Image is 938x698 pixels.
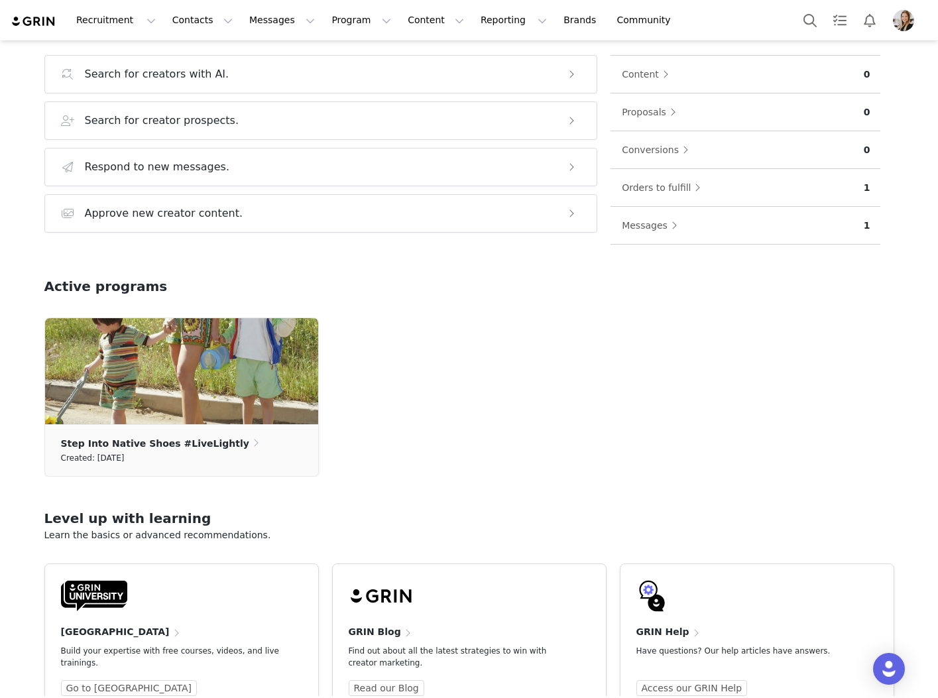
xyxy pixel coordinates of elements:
h3: Search for creators with AI. [85,66,229,82]
a: Community [609,5,685,35]
img: GRIN-help-icon.svg [636,580,668,612]
a: Access our GRIN Help [636,680,748,696]
button: Messages [241,5,323,35]
button: Orders to fulfill [621,177,707,198]
h3: Approve new creator content. [85,205,243,221]
button: Content [621,64,675,85]
h3: Search for creator prospects. [85,113,239,129]
button: Proposals [621,101,683,123]
p: Find out about all the latest strategies to win with creator marketing. [349,645,569,669]
a: Tasks [825,5,854,35]
h2: Active programs [44,276,168,296]
a: Read our Blog [349,680,424,696]
img: GRIN-University-Logo-Black.svg [61,580,127,612]
button: Recruitment [68,5,164,35]
button: Notifications [855,5,884,35]
p: 0 [864,68,870,82]
button: Content [400,5,472,35]
button: Conversions [621,139,695,160]
button: Contacts [164,5,241,35]
h3: Respond to new messages. [85,159,230,175]
div: Open Intercom Messenger [873,653,905,685]
p: 1 [864,219,870,233]
p: Learn the basics or advanced recommendations. [44,528,894,542]
small: Created: [DATE] [61,451,125,465]
button: Approve new creator content. [44,194,598,233]
h2: Level up with learning [44,508,894,528]
h4: [GEOGRAPHIC_DATA] [61,625,170,639]
button: Respond to new messages. [44,148,598,186]
button: Reporting [473,5,555,35]
button: Search for creators with AI. [44,55,598,93]
button: Profile [885,10,927,31]
img: 8fc4e356-4e52-446e-acad-651d15d15471.jpg [45,318,318,424]
h4: GRIN Help [636,625,689,639]
p: 0 [864,143,870,157]
p: Have questions? Our help articles have answers. [636,645,856,657]
img: grin logo [11,15,57,28]
p: 1 [864,181,870,195]
button: Messages [621,215,684,236]
button: Search for creator prospects. [44,101,598,140]
p: Build your expertise with free courses, videos, and live trainings. [61,645,281,669]
p: Step Into Native Shoes #LiveLightly [61,436,249,451]
img: 175958f9-8a62-4630-ad12-f9da9ab25e92.jpeg [893,10,914,31]
button: Program [323,5,399,35]
a: Brands [556,5,608,35]
p: 0 [864,105,870,119]
img: grin-logo-black.svg [349,580,415,612]
h4: GRIN Blog [349,625,401,639]
button: Search [795,5,825,35]
a: Go to [GEOGRAPHIC_DATA] [61,680,198,696]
